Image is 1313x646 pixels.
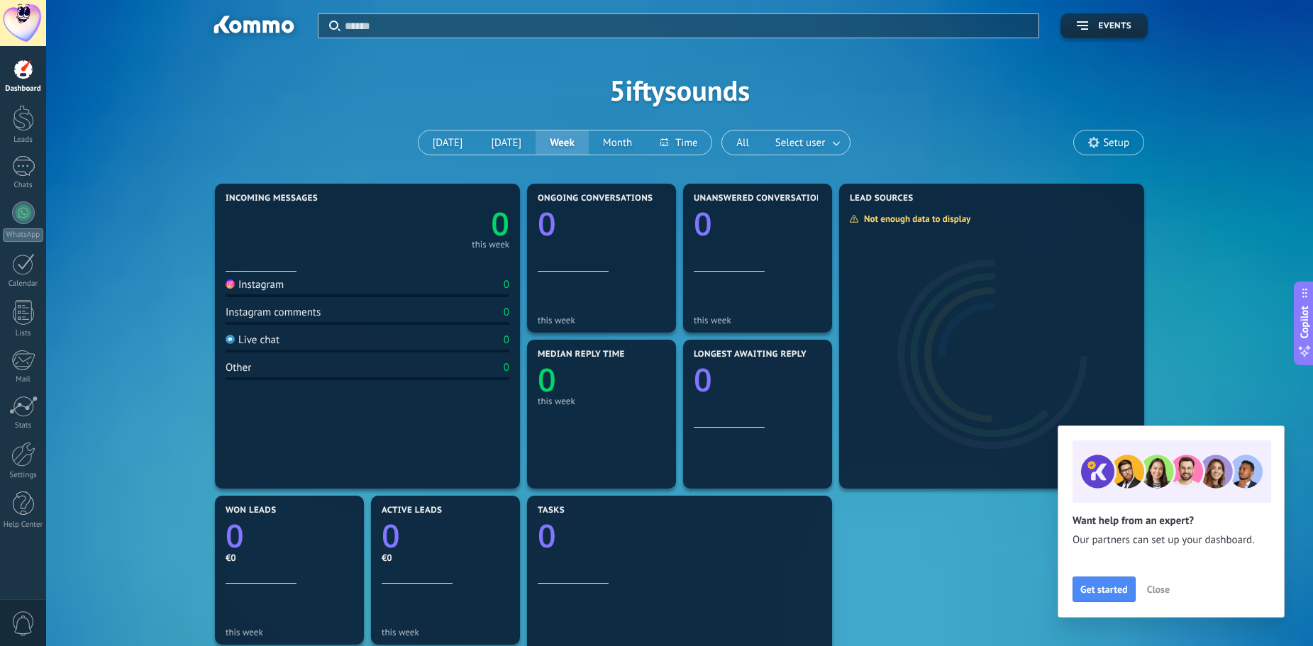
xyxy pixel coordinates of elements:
[382,552,509,564] div: €0
[1099,21,1131,31] span: Events
[477,130,536,155] button: [DATE]
[382,514,400,557] text: 0
[226,627,353,637] div: this week
[1103,137,1129,149] span: Setup
[646,130,711,155] button: Time
[504,333,509,347] div: 0
[3,471,44,480] div: Settings
[1073,533,1270,547] span: Our partners can set up your dashboard.
[419,130,477,155] button: [DATE]
[538,202,556,245] text: 0
[763,130,850,155] button: Select user
[3,421,44,430] div: Stats
[1080,584,1128,594] span: Get started
[772,133,828,152] span: Select user
[472,241,509,248] div: this week
[1073,577,1136,602] button: Get started
[1147,584,1170,594] span: Close
[538,194,653,204] span: Ongoing conversations
[694,194,828,204] span: Unanswered conversations
[382,506,442,516] span: Active leads
[226,514,244,557] text: 0
[226,361,251,374] div: Other
[226,306,321,319] div: Instagram comments
[3,520,44,530] div: Help Center
[1297,306,1312,338] span: Copilot
[226,506,276,516] span: Won leads
[538,358,556,401] text: 0
[3,329,44,338] div: Lists
[3,228,43,242] div: WhatsApp
[3,279,44,289] div: Calendar
[504,278,509,291] div: 0
[1073,514,1270,528] h2: Want help from an expert?
[589,130,646,155] button: Month
[226,333,279,347] div: Live chat
[226,279,235,289] img: Instagram
[382,627,509,637] div: this week
[491,202,509,245] text: 0
[504,361,509,374] div: 0
[3,135,44,145] div: Leads
[538,350,625,360] span: Median reply time
[538,514,556,557] text: 0
[538,514,821,557] a: 0
[538,315,665,325] div: this week
[538,506,565,516] span: Tasks
[226,552,353,564] div: €0
[226,194,318,204] span: Incoming messages
[538,396,665,406] div: this week
[694,350,807,360] span: Longest awaiting reply
[850,194,913,204] span: Lead Sources
[1060,13,1148,38] button: Events
[3,181,44,190] div: Chats
[367,202,509,245] a: 0
[226,335,235,344] img: Live chat
[382,514,509,557] a: 0
[3,84,44,94] div: Dashboard
[694,358,712,401] text: 0
[694,202,712,245] text: 0
[226,278,284,291] div: Instagram
[694,315,821,325] div: this week
[849,213,980,225] div: Not enough data to display
[1141,579,1176,600] button: Close
[3,375,44,384] div: Mail
[226,514,353,557] a: 0
[722,130,763,155] button: All
[504,306,509,319] div: 0
[536,130,589,155] button: Week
